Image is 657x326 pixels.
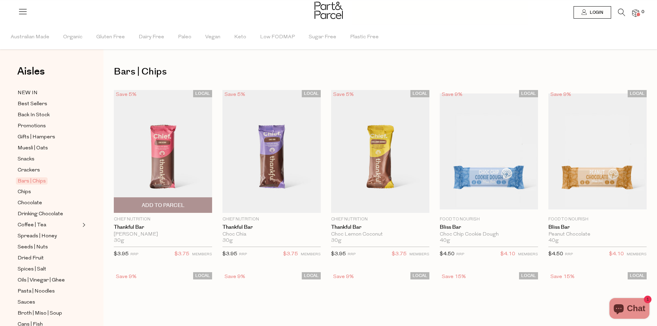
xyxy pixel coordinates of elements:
[130,253,138,256] small: RRP
[178,25,191,49] span: Paleo
[18,155,80,164] a: Snacks
[222,216,321,223] p: Chief Nutrition
[18,166,80,175] a: Crackers
[18,232,57,240] span: Spreads | Honey
[18,166,40,175] span: Crackers
[222,90,247,99] div: Save 5%
[222,272,247,281] div: Save 9%
[81,221,86,229] button: Expand/Collapse Coffee | Tea
[114,251,129,257] span: $3.95
[440,272,468,281] div: Save 15%
[222,251,237,257] span: $3.95
[18,221,80,229] a: Coffee | Tea
[302,272,321,279] span: LOCAL
[440,231,538,238] div: Choc Chip Cookie Dough
[18,265,46,274] span: Spices | Salt
[283,250,298,259] span: $3.75
[18,199,80,207] a: Chocolate
[16,177,48,185] span: Bars | Chips
[607,298,651,320] inbox-online-store-chat: Shopify online store chat
[63,25,82,49] span: Organic
[331,238,341,244] span: 30g
[239,253,247,256] small: RRP
[627,253,647,256] small: MEMBERS
[301,253,321,256] small: MEMBERS
[18,298,35,307] span: Sauces
[574,6,611,19] a: Login
[139,25,164,49] span: Dairy Free
[114,231,212,238] div: [PERSON_NAME]
[519,90,538,97] span: LOCAL
[315,2,343,19] img: Part&Parcel
[392,250,407,259] span: $3.75
[609,250,624,259] span: $4.10
[632,9,639,17] a: 0
[588,10,603,16] span: Login
[114,90,212,213] img: Thankful Bar
[114,272,139,281] div: Save 9%
[142,202,185,209] span: Add To Parcel
[500,250,515,259] span: $4.10
[18,287,80,296] a: Pasta | Noodles
[18,243,80,251] a: Seeds | Nuts
[331,272,356,281] div: Save 9%
[18,232,80,240] a: Spreads | Honey
[18,144,80,152] a: Muesli | Oats
[548,231,647,238] div: Peanut Chocolate
[18,89,80,97] a: NEW IN
[350,25,379,49] span: Plastic Free
[18,133,80,141] a: Gifts | Hampers
[548,272,577,281] div: Save 15%
[18,221,46,229] span: Coffee | Tea
[331,231,429,238] div: Choc Lemon Coconut
[17,66,45,83] a: Aisles
[234,25,246,49] span: Keto
[222,231,321,238] div: Choc Chia
[18,100,47,108] span: Best Sellers
[222,90,321,213] img: Thankful Bar
[18,287,55,296] span: Pasta | Noodles
[96,25,125,49] span: Gluten Free
[18,309,62,318] span: Broth | Miso | Soup
[640,9,646,15] span: 0
[18,100,80,108] a: Best Sellers
[18,254,80,263] a: Dried Fruit
[114,216,212,223] p: Chief Nutrition
[548,238,559,244] span: 40g
[114,64,647,80] h1: Bars | Chips
[18,199,42,207] span: Chocolate
[548,93,647,209] img: Bliss Bar
[260,25,295,49] span: Low FODMAP
[18,122,80,130] a: Promotions
[628,90,647,97] span: LOCAL
[410,90,429,97] span: LOCAL
[18,188,31,196] span: Chips
[18,122,46,130] span: Promotions
[440,216,538,223] p: Food to Nourish
[114,224,212,230] a: Thankful Bar
[331,90,429,213] img: Thankful Bar
[302,90,321,97] span: LOCAL
[192,253,212,256] small: MEMBERS
[348,253,356,256] small: RRP
[331,216,429,223] p: Chief Nutrition
[18,133,55,141] span: Gifts | Hampers
[18,265,80,274] a: Spices | Salt
[440,251,455,257] span: $4.50
[18,210,63,218] span: Drinking Chocolate
[114,197,212,213] button: Add To Parcel
[18,243,48,251] span: Seeds | Nuts
[18,111,50,119] span: Back In Stock
[18,309,80,318] a: Broth | Miso | Soup
[193,272,212,279] span: LOCAL
[18,298,80,307] a: Sauces
[628,272,647,279] span: LOCAL
[222,224,321,230] a: Thankful Bar
[440,238,450,244] span: 40g
[309,25,336,49] span: Sugar Free
[548,90,573,99] div: Save 9%
[331,224,429,230] a: Thankful Bar
[18,254,44,263] span: Dried Fruit
[18,177,80,185] a: Bars | Chips
[331,251,346,257] span: $3.95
